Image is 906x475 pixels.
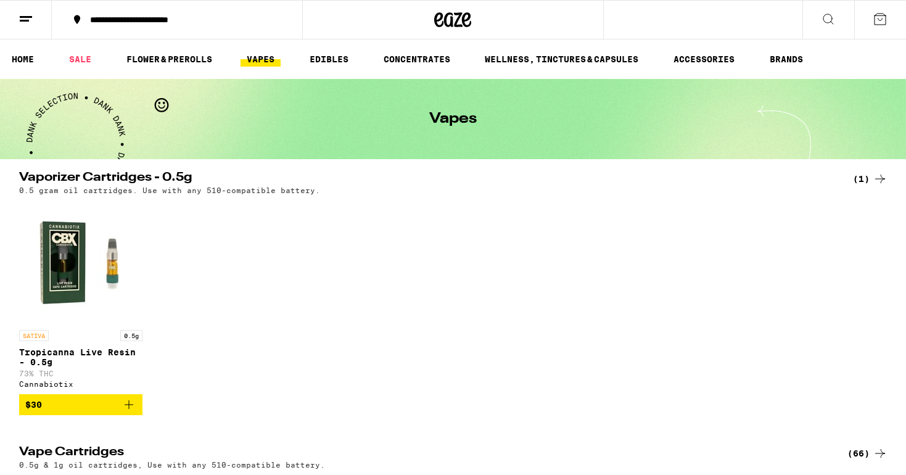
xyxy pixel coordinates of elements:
[377,52,456,67] a: CONCENTRATES
[19,171,827,186] h2: Vaporizer Cartridges - 0.5g
[19,200,142,394] a: Open page for Tropicanna Live Resin - 0.5g from Cannabiotix
[303,52,355,67] a: EDIBLES
[19,186,320,194] p: 0.5 gram oil cartridges. Use with any 510-compatible battery.
[479,52,644,67] a: WELLNESS, TINCTURES & CAPSULES
[19,380,142,388] div: Cannabiotix
[853,171,887,186] a: (1)
[19,370,142,378] p: 73% THC
[19,446,827,461] h2: Vape Cartridges
[19,394,142,415] button: Add to bag
[120,52,218,67] a: FLOWER & PREROLLS
[19,461,325,469] p: 0.5g & 1g oil cartridges, Use with any 510-compatible battery.
[6,52,40,67] a: HOME
[847,446,887,461] a: (66)
[63,52,97,67] a: SALE
[667,52,741,67] a: ACCESSORIES
[25,400,42,410] span: $30
[764,52,809,67] a: BRANDS
[19,200,142,324] img: Cannabiotix - Tropicanna Live Resin - 0.5g
[429,112,477,126] h1: Vapes
[241,52,281,67] a: VAPES
[19,347,142,367] p: Tropicanna Live Resin - 0.5g
[120,330,142,341] p: 0.5g
[19,330,49,341] p: SATIVA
